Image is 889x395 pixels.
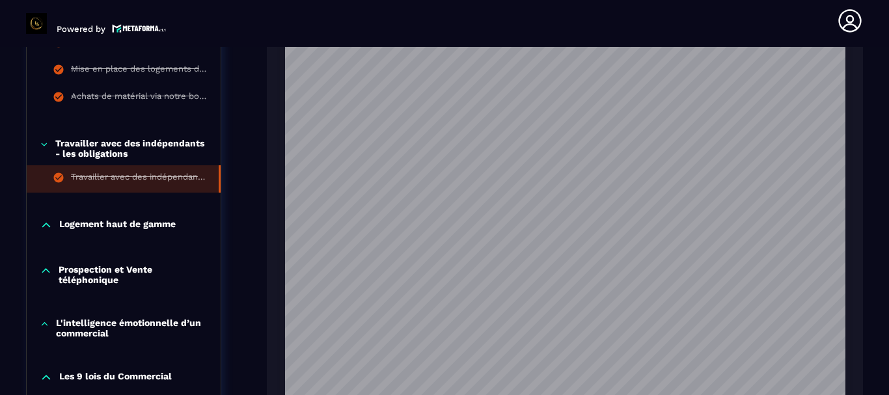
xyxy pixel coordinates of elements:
[112,23,167,34] img: logo
[59,371,172,384] p: Les 9 lois du Commercial
[57,24,105,34] p: Powered by
[26,13,47,34] img: logo-branding
[71,91,208,105] div: Achats de matérial via notre boutique PrestaHome
[59,264,208,285] p: Prospection et Vente téléphonique
[59,219,176,232] p: Logement haut de gamme
[55,138,208,159] p: Travailler avec des indépendants - les obligations
[71,64,208,78] div: Mise en place des logements dans votre conciergerie
[56,318,208,338] p: L'intelligence émotionnelle d’un commercial
[71,172,206,186] div: Travailler avec des indépendants - les obligations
